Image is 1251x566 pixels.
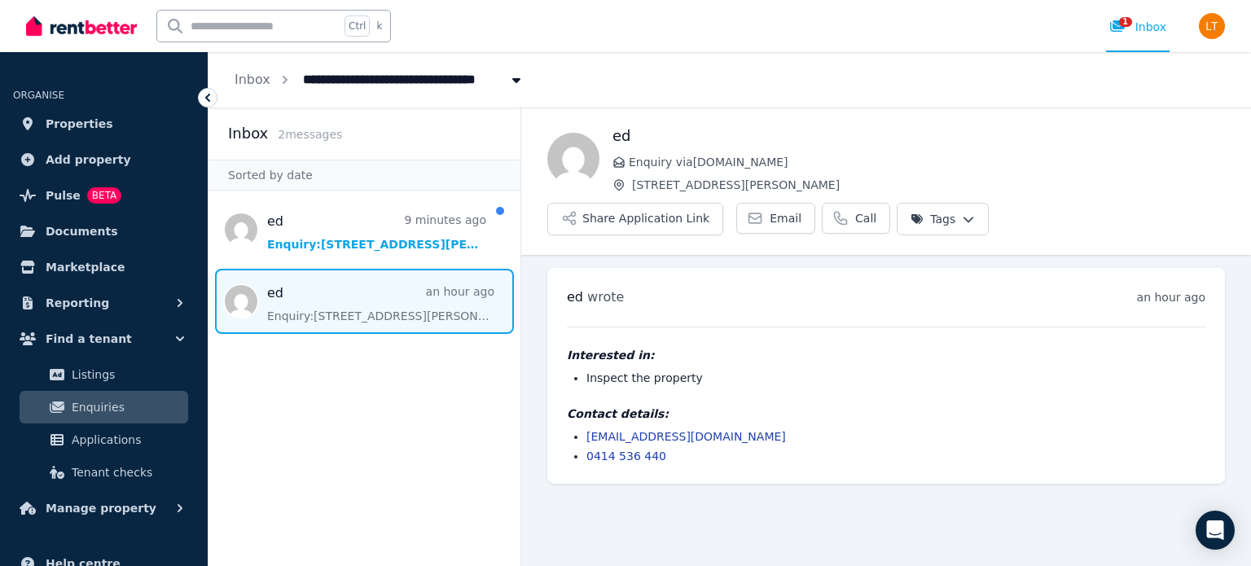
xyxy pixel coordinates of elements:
div: Sorted by date [208,160,520,191]
span: Call [855,210,876,226]
time: an hour ago [1137,291,1205,304]
a: Applications [20,423,188,456]
a: Properties [13,107,195,140]
a: Call [822,203,890,234]
h4: Interested in: [567,347,1205,363]
a: [EMAIL_ADDRESS][DOMAIN_NAME] [586,430,786,443]
span: Add property [46,150,131,169]
a: Enquiries [20,391,188,423]
a: 0414 536 440 [586,450,666,463]
button: Reporting [13,287,195,319]
a: PulseBETA [13,179,195,212]
span: Enquiry via [DOMAIN_NAME] [629,154,1225,170]
span: Documents [46,222,118,241]
img: ed [547,133,599,185]
span: Find a tenant [46,329,132,349]
button: Find a tenant [13,322,195,355]
a: Inbox [235,72,270,87]
span: Enquiries [72,397,182,417]
span: Marketplace [46,257,125,277]
nav: Breadcrumb [208,52,551,107]
a: Email [736,203,815,234]
li: Inspect the property [586,370,1205,386]
h1: ed [612,125,1225,147]
a: ed9 minutes agoEnquiry:[STREET_ADDRESS][PERSON_NAME]. [267,212,486,252]
span: ORGANISE [13,90,64,101]
img: Leanne Taylor [1199,13,1225,39]
span: 1 [1119,17,1132,27]
span: wrote [587,289,624,305]
div: Open Intercom Messenger [1196,511,1235,550]
a: Listings [20,358,188,391]
a: edan hour agoEnquiry:[STREET_ADDRESS][PERSON_NAME]. [267,283,494,324]
span: BETA [87,187,121,204]
span: ed [567,289,583,305]
button: Share Application Link [547,203,723,235]
span: Properties [46,114,113,134]
span: Listings [72,365,182,384]
img: RentBetter [26,14,137,38]
span: Manage property [46,498,156,518]
h2: Inbox [228,122,268,145]
a: Tenant checks [20,456,188,489]
a: Add property [13,143,195,176]
div: Inbox [1109,19,1166,35]
span: 2 message s [278,128,342,141]
span: Tenant checks [72,463,182,482]
span: [STREET_ADDRESS][PERSON_NAME] [632,177,1225,193]
button: Manage property [13,492,195,524]
a: Marketplace [13,251,195,283]
a: Documents [13,215,195,248]
span: Tags [911,211,955,227]
span: Pulse [46,186,81,205]
button: Tags [897,203,989,235]
h4: Contact details: [567,406,1205,422]
span: k [376,20,382,33]
nav: Message list [208,191,520,340]
span: Email [770,210,801,226]
span: Applications [72,430,182,450]
span: Reporting [46,293,109,313]
span: Ctrl [345,15,370,37]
